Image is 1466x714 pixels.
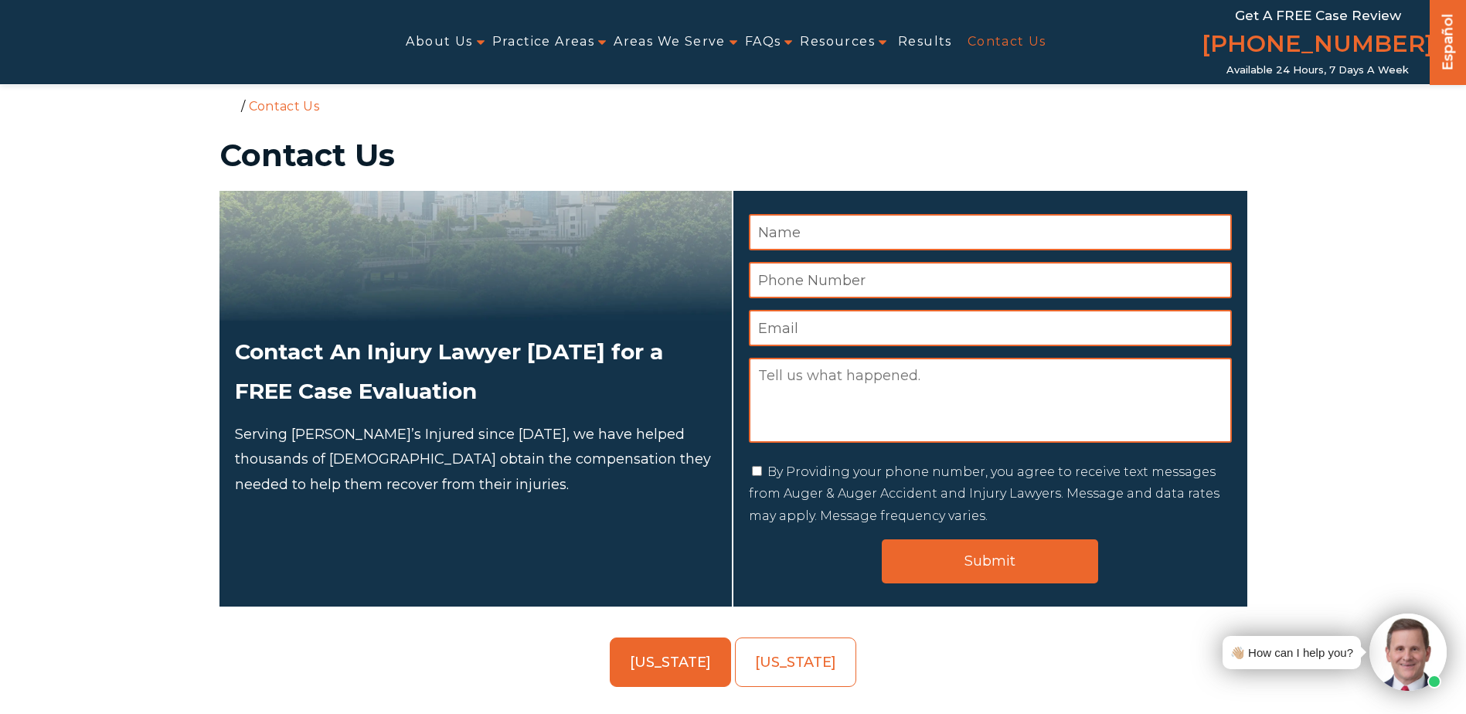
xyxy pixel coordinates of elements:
[492,25,595,59] a: Practice Areas
[219,191,732,321] img: Attorneys
[1230,642,1353,663] div: 👋🏼 How can I help you?
[1202,27,1434,64] a: [PHONE_NUMBER]
[749,262,1232,298] input: Phone Number
[223,98,237,112] a: Home
[9,24,250,61] img: Auger & Auger Accident and Injury Lawyers Logo
[219,140,1247,171] h1: Contact Us
[749,214,1232,250] input: Name
[749,310,1232,346] input: Email
[968,25,1046,59] a: Contact Us
[610,637,731,687] a: [US_STATE]
[745,25,781,59] a: FAQs
[406,25,472,59] a: About Us
[614,25,726,59] a: Areas We Serve
[800,25,875,59] a: Resources
[245,99,323,114] li: Contact Us
[749,464,1219,524] label: By Providing your phone number, you agree to receive text messages from Auger & Auger Accident an...
[1226,64,1409,76] span: Available 24 Hours, 7 Days a Week
[735,637,856,687] a: [US_STATE]
[898,25,952,59] a: Results
[235,422,716,497] p: Serving [PERSON_NAME]’s Injured since [DATE], we have helped thousands of [DEMOGRAPHIC_DATA] obta...
[235,332,716,410] h2: Contact An Injury Lawyer [DATE] for a FREE Case Evaluation
[1369,614,1447,691] img: Intaker widget Avatar
[1235,8,1401,23] span: Get a FREE Case Review
[882,539,1098,583] input: Submit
